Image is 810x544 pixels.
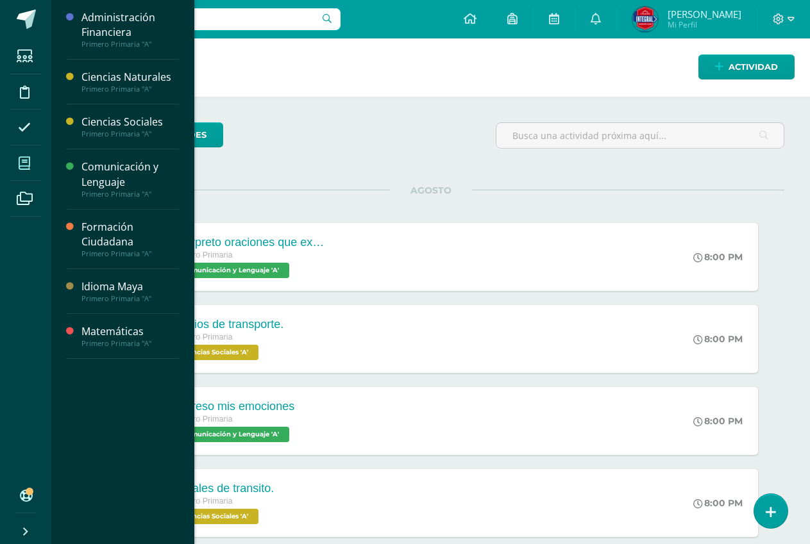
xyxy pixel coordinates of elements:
[693,415,743,427] div: 8:00 PM
[172,333,232,342] span: Primero Primaria
[172,427,289,442] span: Comunicación y Lenguaje 'A'
[81,115,179,138] a: Ciencias SocialesPrimero Primaria "A"
[81,279,179,303] a: Idioma MayaPrimero Primaria "A"
[390,185,472,196] span: AGOSTO
[172,251,232,260] span: Primero Primaria
[172,236,326,249] div: Interpreto oraciones que expresan pregunta y admiración.
[81,220,179,249] div: Formación Ciudadana
[172,415,232,424] span: Primero Primaria
[81,115,179,129] div: Ciencias Sociales
[668,8,741,21] span: [PERSON_NAME]
[81,160,179,198] a: Comunicación y LenguajePrimero Primaria "A"
[632,6,658,32] img: f13dc2cf2884ab7a474128d11d9ad4aa.png
[81,160,179,189] div: Comunicación y Lenguaje
[693,251,743,263] div: 8:00 PM
[81,190,179,199] div: Primero Primaria "A"
[668,19,741,30] span: Mi Perfil
[81,324,179,339] div: Matemáticas
[172,509,258,524] span: Ciencias Sociales 'A'
[729,55,778,79] span: Actividad
[81,294,179,303] div: Primero Primaria "A"
[172,497,232,506] span: Primero Primaria
[172,345,258,360] span: Ciencias Sociales 'A'
[81,129,179,138] div: Primero Primaria "A"
[698,54,795,79] a: Actividad
[172,263,289,278] span: Comunicación y Lenguaje 'A'
[693,497,743,509] div: 8:00 PM
[496,123,784,148] input: Busca una actividad próxima aquí...
[81,324,179,348] a: MatemáticasPrimero Primaria "A"
[172,482,274,495] div: Señales de transito.
[81,85,179,94] div: Primero Primaria "A"
[81,10,179,40] div: Administración Financiera
[60,8,341,30] input: Busca un usuario...
[693,333,743,345] div: 8:00 PM
[81,10,179,49] a: Administración FinancieraPrimero Primaria "A"
[81,339,179,348] div: Primero Primaria "A"
[172,400,294,413] div: Expreso mis emociones
[81,70,179,94] a: Ciencias NaturalesPrimero Primaria "A"
[67,38,795,97] h1: Actividades
[81,40,179,49] div: Primero Primaria "A"
[81,70,179,85] div: Ciencias Naturales
[81,220,179,258] a: Formación CiudadanaPrimero Primaria "A"
[81,249,179,258] div: Primero Primaria "A"
[172,318,283,331] div: Medios de transporte.
[81,279,179,294] div: Idioma Maya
